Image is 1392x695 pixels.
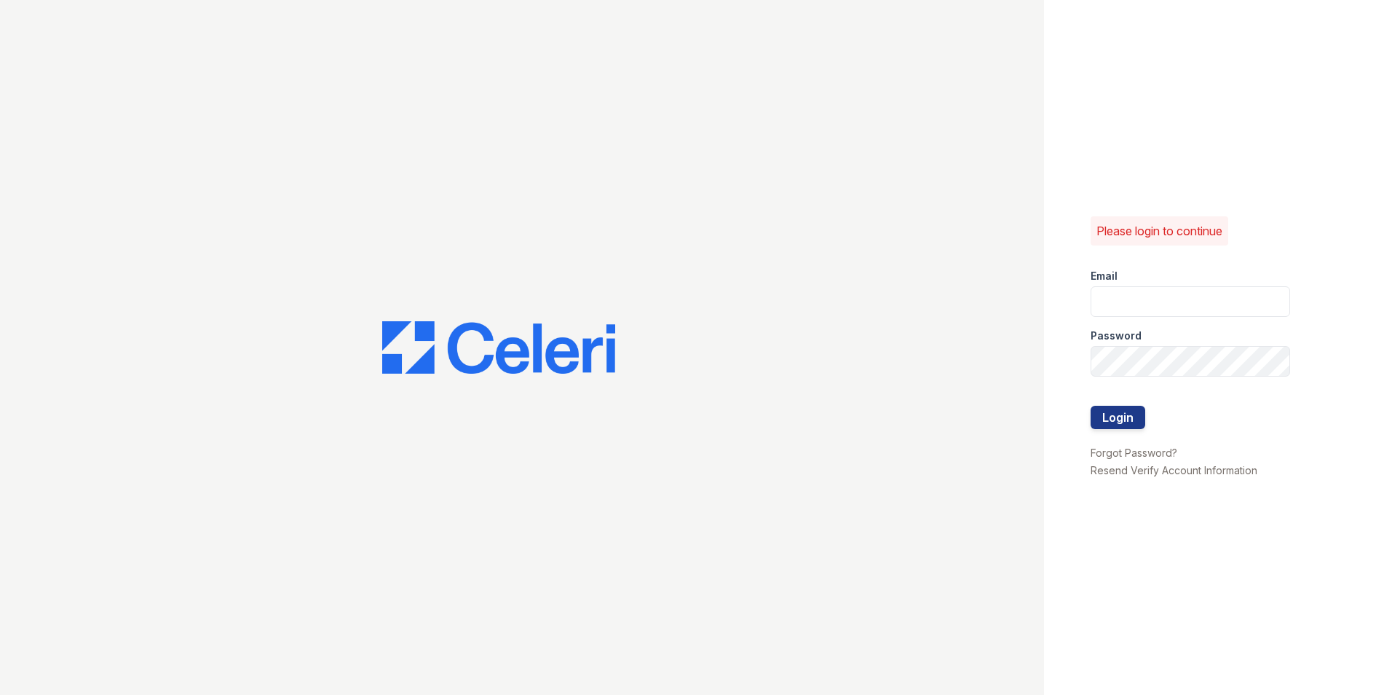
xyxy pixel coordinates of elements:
label: Password [1091,329,1142,343]
a: Forgot Password? [1091,447,1177,459]
label: Email [1091,269,1118,283]
img: CE_Logo_Blue-a8612792a0a2168367f1c8372b55b34899dd931a85d93a1a3d3e32e68fde9ad4.png [382,321,615,374]
p: Please login to continue [1096,222,1222,240]
button: Login [1091,406,1145,429]
a: Resend Verify Account Information [1091,464,1257,476]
